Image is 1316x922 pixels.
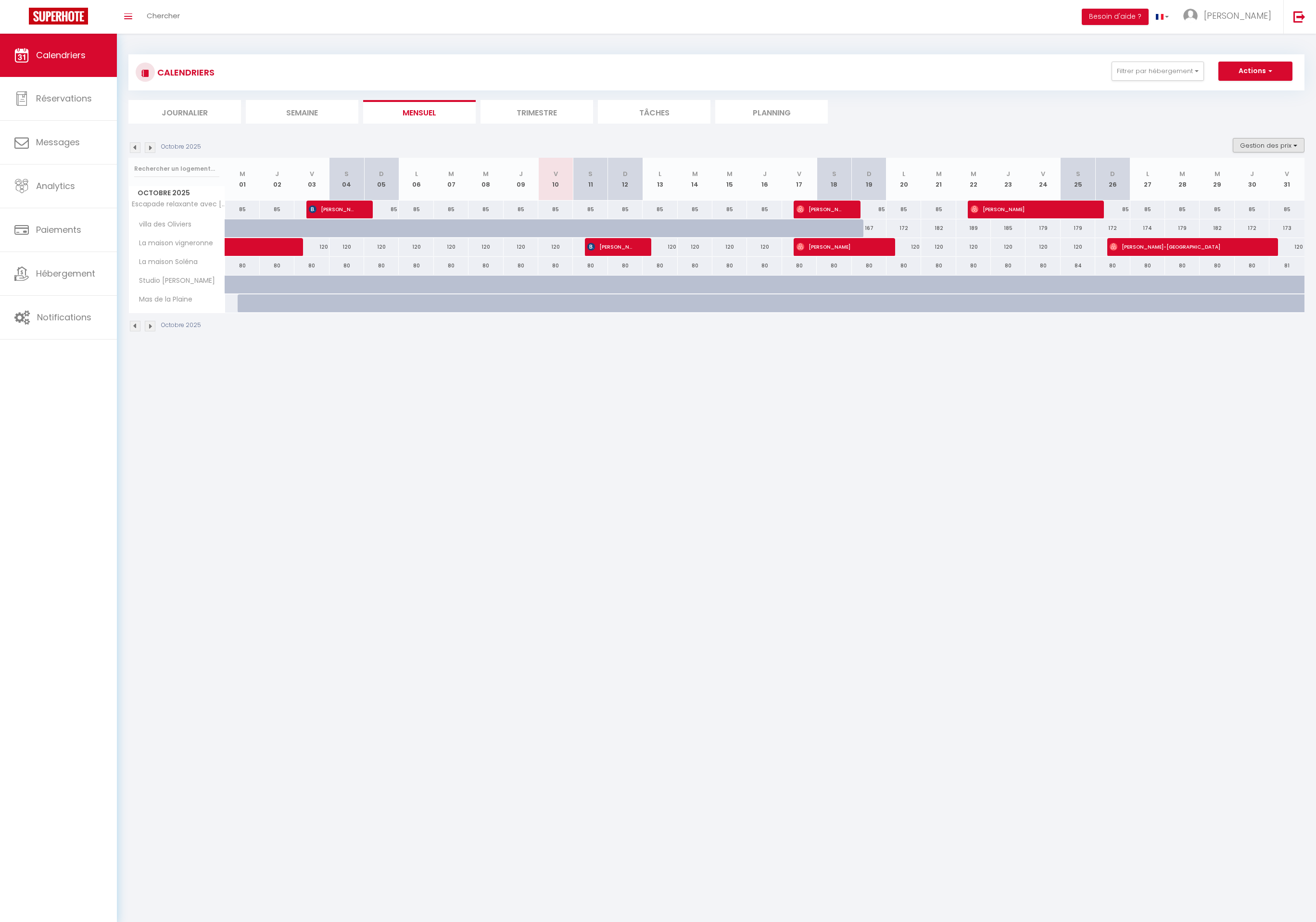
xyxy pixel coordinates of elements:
[1076,169,1080,178] abbr: S
[991,238,1025,256] div: 120
[817,257,851,275] div: 80
[399,201,433,218] div: 85
[921,257,956,275] div: 80
[1110,169,1115,178] abbr: D
[573,257,607,275] div: 80
[415,169,418,178] abbr: L
[260,257,294,275] div: 80
[1250,169,1254,178] abbr: J
[608,158,643,201] th: 12
[225,201,260,218] div: 85
[643,158,677,201] th: 13
[712,158,747,201] th: 15
[921,158,956,201] th: 21
[1061,219,1095,237] div: 179
[1235,219,1269,237] div: 172
[504,257,538,275] div: 80
[1293,11,1305,23] img: logout
[538,158,573,201] th: 10
[36,267,95,279] span: Hébergement
[867,169,872,178] abbr: D
[956,158,991,201] th: 22
[886,219,921,237] div: 172
[956,257,991,275] div: 80
[921,201,956,218] div: 85
[240,169,245,178] abbr: M
[275,169,279,178] abbr: J
[1006,169,1010,178] abbr: J
[161,142,201,152] p: Octobre 2025
[483,169,489,178] abbr: M
[1200,219,1234,237] div: 182
[1061,238,1095,256] div: 120
[538,201,573,218] div: 85
[1183,9,1198,23] img: ...
[747,257,782,275] div: 80
[363,100,476,124] li: Mensuel
[797,169,801,178] abbr: V
[1025,219,1060,237] div: 179
[1233,138,1304,152] button: Gestion des prix
[956,238,991,256] div: 120
[971,169,976,178] abbr: M
[1235,201,1269,218] div: 85
[329,238,364,256] div: 120
[643,238,677,256] div: 120
[468,201,503,218] div: 85
[225,158,260,201] th: 01
[1179,169,1185,178] abbr: M
[1215,169,1220,178] abbr: M
[727,169,733,178] abbr: M
[1269,201,1304,218] div: 85
[36,49,86,61] span: Calendriers
[1204,10,1271,22] span: [PERSON_NAME]
[294,257,329,275] div: 80
[1269,257,1304,275] div: 81
[678,257,712,275] div: 80
[886,257,921,275] div: 80
[747,201,782,218] div: 85
[379,169,384,178] abbr: D
[1146,169,1149,178] abbr: L
[448,169,454,178] abbr: M
[310,169,314,178] abbr: V
[130,276,217,286] span: Studio [PERSON_NAME]
[1110,238,1260,256] span: [PERSON_NAME]-[GEOGRAPHIC_DATA]
[1165,257,1200,275] div: 80
[399,238,433,256] div: 120
[130,294,195,305] span: Mas de la Plaine
[364,238,399,256] div: 120
[573,158,607,201] th: 11
[1095,201,1130,218] div: 85
[1082,9,1149,25] button: Besoin d'aide ?
[29,8,88,25] img: Super Booking
[1130,219,1165,237] div: 174
[1200,158,1234,201] th: 29
[294,158,329,201] th: 03
[260,201,294,218] div: 85
[1112,62,1204,81] button: Filtrer par hébergement
[658,169,661,178] abbr: L
[1130,201,1165,218] div: 85
[832,169,836,178] abbr: S
[588,169,593,178] abbr: S
[468,257,503,275] div: 80
[399,158,433,201] th: 06
[1235,257,1269,275] div: 80
[587,238,633,256] span: [PERSON_NAME]
[1025,158,1060,201] th: 24
[1130,257,1165,275] div: 80
[130,201,227,208] span: Escapade relaxante avec [PERSON_NAME]
[130,257,200,267] span: La maison Soléna
[1165,219,1200,237] div: 179
[678,238,712,256] div: 120
[554,169,558,178] abbr: V
[364,201,399,218] div: 85
[344,169,349,178] abbr: S
[130,238,215,249] span: La maison vigneronne
[608,257,643,275] div: 80
[1061,158,1095,201] th: 25
[538,238,573,256] div: 120
[519,169,523,178] abbr: J
[1095,257,1130,275] div: 80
